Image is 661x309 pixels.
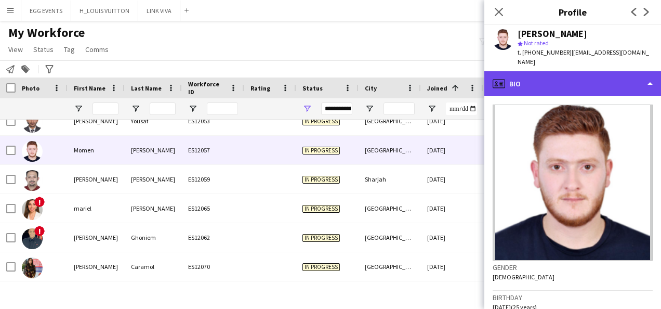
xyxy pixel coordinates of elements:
[68,165,125,194] div: [PERSON_NAME]
[33,45,54,54] span: Status
[125,165,182,194] div: [PERSON_NAME]
[421,223,483,252] div: [DATE]
[125,136,182,164] div: [PERSON_NAME]
[22,141,43,162] img: Momen Omar
[365,104,374,113] button: Open Filter Menu
[131,104,140,113] button: Open Filter Menu
[446,102,477,115] input: Joined Filter Input
[302,205,340,213] span: In progress
[131,84,162,92] span: Last Name
[43,63,56,75] app-action-btn: Advanced filters
[74,104,83,113] button: Open Filter Menu
[68,252,125,281] div: [PERSON_NAME]
[359,107,421,135] div: [GEOGRAPHIC_DATA]
[22,257,43,278] img: Kristina Caramol
[359,165,421,194] div: Sharjah
[421,136,483,164] div: [DATE]
[74,84,105,92] span: First Name
[302,234,340,242] span: In progress
[493,273,554,281] span: [DEMOGRAPHIC_DATA]
[125,252,182,281] div: Caramol
[188,104,197,113] button: Open Filter Menu
[302,104,312,113] button: Open Filter Menu
[125,223,182,252] div: Ghoniem
[92,102,118,115] input: First Name Filter Input
[22,84,39,92] span: Photo
[29,43,58,56] a: Status
[207,102,238,115] input: Workforce ID Filter Input
[359,136,421,164] div: [GEOGRAPHIC_DATA]
[8,25,85,41] span: My Workforce
[302,84,323,92] span: Status
[138,1,180,21] button: LINK VIVA
[182,136,244,164] div: ES12057
[302,147,340,154] span: In progress
[421,107,483,135] div: [DATE]
[68,136,125,164] div: Momen
[493,293,653,302] h3: Birthday
[518,48,649,66] span: | [EMAIL_ADDRESS][DOMAIN_NAME]
[22,170,43,191] img: Amir Awad
[182,194,244,223] div: ES12065
[518,48,572,56] span: t. [PHONE_NUMBER]
[21,1,71,21] button: EGG EVENTS
[22,112,43,133] img: Habib Yousaf
[34,197,45,207] span: !
[493,263,653,272] h3: Gender
[182,223,244,252] div: ES12062
[302,176,340,184] span: In progress
[22,199,43,220] img: mariel caballero
[427,104,437,113] button: Open Filter Menu
[524,39,549,47] span: Not rated
[68,223,125,252] div: [PERSON_NAME]
[125,194,182,223] div: [PERSON_NAME]
[4,43,27,56] a: View
[150,102,176,115] input: Last Name Filter Input
[359,223,421,252] div: [GEOGRAPHIC_DATA]
[421,252,483,281] div: [DATE]
[421,194,483,223] div: [DATE]
[8,45,23,54] span: View
[493,105,653,261] img: Crew avatar or photo
[365,84,377,92] span: City
[85,45,109,54] span: Comms
[182,165,244,194] div: ES12059
[34,226,45,236] span: !
[302,118,340,125] span: In progress
[384,102,415,115] input: City Filter Input
[68,107,125,135] div: [PERSON_NAME]
[188,80,226,96] span: Workforce ID
[302,263,340,271] span: In progress
[182,252,244,281] div: ES12070
[71,1,138,21] button: H_LOUIS VUITTON
[484,5,661,19] h3: Profile
[125,107,182,135] div: Yousaf
[484,71,661,96] div: Bio
[182,107,244,135] div: ES12053
[60,43,79,56] a: Tag
[359,252,421,281] div: [GEOGRAPHIC_DATA]
[81,43,113,56] a: Comms
[518,29,587,38] div: [PERSON_NAME]
[4,63,17,75] app-action-btn: Notify workforce
[19,63,32,75] app-action-btn: Add to tag
[427,84,447,92] span: Joined
[250,84,270,92] span: Rating
[64,45,75,54] span: Tag
[22,228,43,249] img: Mohamed Ghoniem
[359,194,421,223] div: [GEOGRAPHIC_DATA]
[421,165,483,194] div: [DATE]
[68,194,125,223] div: mariel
